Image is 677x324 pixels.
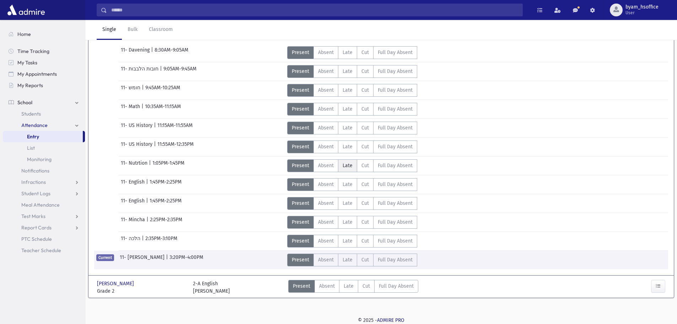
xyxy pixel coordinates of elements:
span: Late [343,105,353,113]
span: Full Day Absent [378,105,413,113]
span: Late [343,181,353,188]
span: Present [292,256,309,264]
span: Present [292,162,309,169]
span: 11- English [121,197,146,210]
a: Students [3,108,85,119]
span: Late [343,124,353,132]
span: Monitoring [27,156,52,163]
span: Cut [361,49,369,56]
span: Cut [361,86,369,94]
input: Search [107,4,522,16]
span: Attendance [21,122,48,128]
span: 3:20PM-4:00PM [170,254,203,266]
span: School [17,99,32,106]
span: Full Day Absent [378,200,413,207]
span: | [142,84,145,97]
span: Present [292,68,309,75]
span: Full Day Absent [378,181,413,188]
span: Absent [318,68,334,75]
a: My Appointments [3,68,85,80]
a: My Tasks [3,57,85,68]
span: Present [292,218,309,226]
div: AttTypes [287,140,417,153]
span: Cut [361,105,369,113]
span: 2:35PM-3:10PM [145,235,177,248]
span: Current [96,254,114,261]
span: 1:05PM-1:45PM [152,159,184,172]
span: Late [343,237,353,245]
span: 2:25PM-2:35PM [150,216,182,229]
span: Present [293,282,310,290]
span: Notifications [21,168,49,174]
a: PTC Schedule [3,233,85,245]
span: | [151,46,155,59]
span: Cut [361,162,369,169]
span: Absent [318,256,334,264]
div: AttTypes [287,178,417,191]
span: 11:55AM-12:35PM [157,140,194,153]
span: 11- חומש [121,84,142,97]
span: Absent [318,124,334,132]
span: Cut [361,124,369,132]
span: Late [344,282,354,290]
span: Late [343,68,353,75]
span: Absent [319,282,335,290]
span: Full Day Absent [378,68,413,75]
a: List [3,142,85,154]
img: AdmirePro [6,3,47,17]
span: Full Day Absent [378,49,413,56]
span: | [160,65,163,78]
span: | [154,140,157,153]
span: Cut [361,200,369,207]
span: Time Tracking [17,48,49,54]
span: Absent [318,200,334,207]
span: 11- Nutrtion [121,159,149,172]
span: Cut [361,143,369,150]
div: AttTypes [287,103,417,116]
span: Full Day Absent [378,162,413,169]
a: Bulk [122,20,143,40]
span: Present [292,200,309,207]
a: Infractions [3,176,85,188]
span: User [625,10,659,16]
div: AttTypes [287,216,417,229]
span: 8:30AM-9:05AM [155,46,188,59]
a: Student Logs [3,188,85,199]
span: 1:45PM-2:25PM [150,197,182,210]
div: 2-A English [PERSON_NAME] [193,280,230,295]
a: Test Marks [3,211,85,222]
a: Classroom [143,20,178,40]
a: Home [3,28,85,40]
span: 11- US History [121,122,154,134]
div: AttTypes [287,122,417,134]
span: 11- US History [121,140,154,153]
div: © 2025 - [97,317,666,324]
span: Absent [318,218,334,226]
a: My Reports [3,80,85,91]
span: Present [292,143,309,150]
span: [PERSON_NAME] [97,280,135,287]
a: Entry [3,131,83,142]
div: AttTypes [288,280,418,295]
span: 9:05AM-9:45AM [163,65,197,78]
span: Teacher Schedule [21,247,61,254]
span: Present [292,105,309,113]
span: 11:15AM-11:55AM [157,122,193,134]
span: Cut [361,237,369,245]
span: 11- English [121,178,146,191]
span: Cut [361,256,369,264]
span: | [146,178,150,191]
div: AttTypes [287,197,417,210]
span: Infractions [21,179,46,185]
a: Monitoring [3,154,85,165]
span: Absent [318,86,334,94]
span: 9:45AM-10:25AM [145,84,180,97]
div: AttTypes [287,254,417,266]
span: Full Day Absent [378,237,413,245]
span: PTC Schedule [21,236,52,242]
div: AttTypes [287,65,417,78]
span: | [149,159,152,172]
span: Cut [361,218,369,226]
span: Students [21,111,41,117]
a: Single [97,20,122,40]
